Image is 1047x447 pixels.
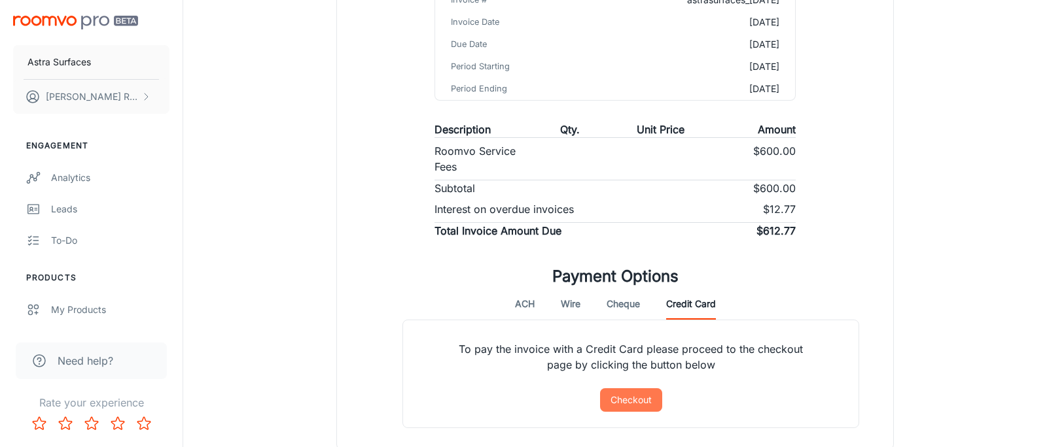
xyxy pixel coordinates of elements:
[51,233,169,248] div: To-do
[637,122,684,137] p: Unit Price
[52,410,79,437] button: Rate 2 star
[13,45,169,79] button: Astra Surfaces
[561,288,580,320] button: Wire
[51,171,169,185] div: Analytics
[763,201,796,217] p: $12.77
[51,202,169,216] div: Leads
[46,90,138,104] p: [PERSON_NAME] Raju
[560,122,580,137] p: Qty.
[753,143,796,174] p: $600.00
[435,33,604,56] td: Due Date
[105,410,131,437] button: Rate 4 star
[27,55,91,69] p: Astra Surfaces
[552,265,679,288] h1: Payment Options
[604,11,795,33] td: [DATE]
[666,288,716,320] button: Credit Card
[435,56,604,78] td: Period Starting
[26,410,52,437] button: Rate 1 star
[604,33,795,56] td: [DATE]
[607,288,640,320] button: Cheque
[13,16,138,29] img: Roomvo PRO Beta
[13,80,169,114] button: [PERSON_NAME] Raju
[51,303,169,317] div: My Products
[604,78,795,100] td: [DATE]
[435,180,475,196] p: Subtotal
[758,122,796,137] p: Amount
[435,143,525,174] p: Roomvo Service Fees
[10,395,172,410] p: Rate your experience
[58,353,113,369] span: Need help?
[753,180,796,196] p: $600.00
[435,320,827,388] p: To pay the invoice with a Credit Card please proceed to the checkout page by clicking the button ...
[435,78,604,100] td: Period Ending
[435,122,491,137] p: Description
[79,410,105,437] button: Rate 3 star
[435,223,561,239] p: Total Invoice Amount Due
[515,288,535,320] button: ACH
[435,201,574,217] p: Interest on overdue invoices
[756,223,796,239] p: $612.77
[604,56,795,78] td: [DATE]
[435,11,604,33] td: Invoice Date
[600,388,662,412] button: Checkout
[131,410,157,437] button: Rate 5 star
